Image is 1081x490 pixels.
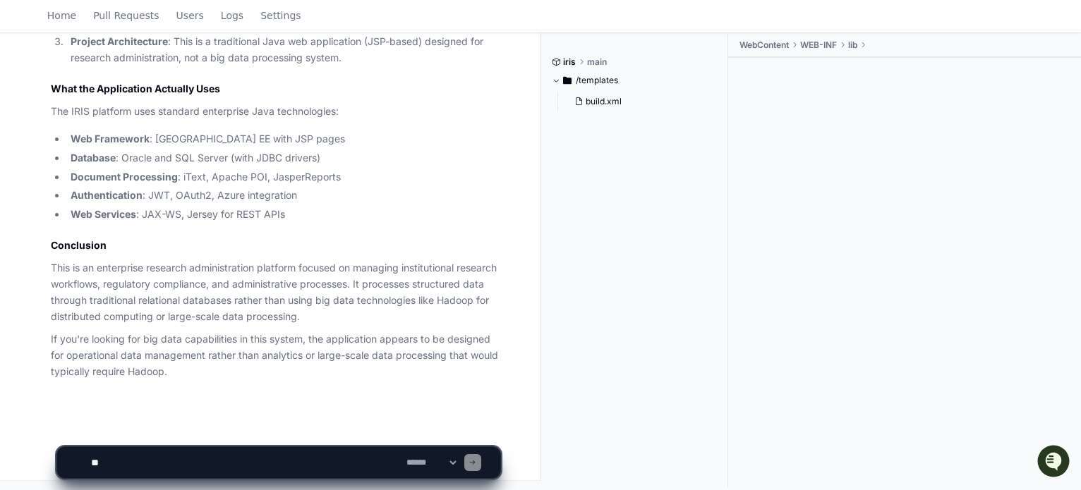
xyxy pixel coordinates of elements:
li: : Oracle and SQL Server (with JDBC drivers) [66,150,500,166]
iframe: Open customer support [1036,443,1074,482]
span: Pull Requests [93,11,159,20]
h2: Conclusion [51,238,500,252]
div: We're available if you need us! [48,119,179,130]
p: This is an enterprise research administration platform focused on managing institutional research... [51,260,500,324]
p: If you're looking for big data capabilities in this system, the application appears to be designe... [51,331,500,379]
strong: Authentication [71,189,143,201]
button: /templates [552,69,718,92]
span: WebContent [739,39,789,51]
span: Home [47,11,76,20]
span: build.xml [586,96,622,107]
svg: Directory [563,72,572,89]
span: iris [563,56,576,68]
strong: Web Services [71,208,136,220]
img: 1756235613930-3d25f9e4-fa56-45dd-b3ad-e072dfbd1548 [14,105,40,130]
span: Users [176,11,204,20]
p: The IRIS platform uses standard enterprise Java technologies: [51,104,500,120]
div: Start new chat [48,105,231,119]
div: Welcome [14,56,257,79]
li: : JWT, OAuth2, Azure integration [66,188,500,204]
li: : JAX-WS, Jersey for REST APIs [66,207,500,223]
strong: Database [71,152,116,164]
strong: Project Architecture [71,35,168,47]
img: PlayerZero [14,14,42,42]
li: : iText, Apache POI, JasperReports [66,169,500,185]
a: Powered byPylon [99,147,171,159]
span: WEB-INF [800,39,837,51]
span: lib [848,39,857,51]
span: Settings [260,11,301,20]
strong: Web Framework [71,133,150,145]
span: Pylon [140,148,171,159]
span: /templates [576,75,618,86]
h2: What the Application Actually Uses [51,82,500,96]
strong: Document Processing [71,171,178,183]
button: build.xml [569,92,709,111]
button: Start new chat [240,109,257,126]
span: Logs [221,11,243,20]
li: : [GEOGRAPHIC_DATA] EE with JSP pages [66,131,500,147]
span: main [587,56,607,68]
p: : This is a traditional Java web application (JSP-based) designed for research administration, no... [71,34,500,66]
